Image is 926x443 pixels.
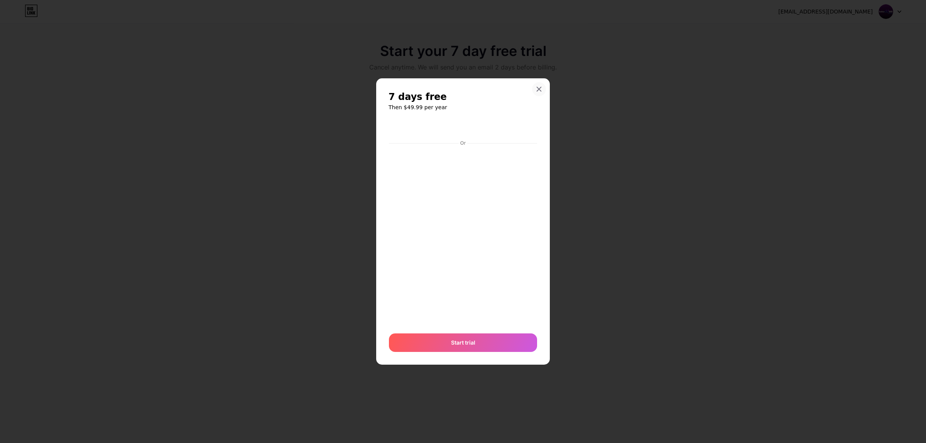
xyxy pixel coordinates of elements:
div: Or [459,140,467,146]
span: 7 days free [389,91,447,103]
iframe: Bingkai input pembayaran aman [387,147,539,325]
iframe: Bingkai tombol pembayaran aman [389,119,537,138]
span: Start trial [451,338,475,347]
h6: Then $49.99 per year [389,103,537,111]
